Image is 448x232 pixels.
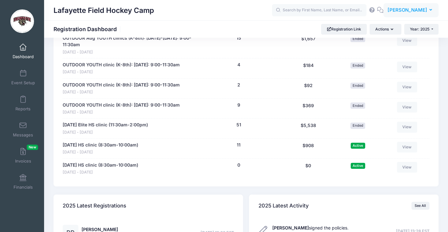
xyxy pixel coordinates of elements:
div: $908 [283,142,334,155]
a: Reports [8,92,38,114]
button: [PERSON_NAME] [383,3,439,18]
div: $92 [283,82,334,95]
h4: 2025 Latest Registrations [63,197,126,215]
span: [DATE] - [DATE] [63,149,138,155]
a: View [397,142,417,152]
span: [DATE] - [DATE] [63,130,148,135]
span: [DATE] - [DATE] [63,69,180,75]
div: $369 [283,102,334,115]
button: 2 [237,82,240,88]
span: [DATE] - [DATE] [63,49,192,55]
a: View [397,102,417,113]
h4: 2025 Latest Activity [258,197,309,215]
span: Event Setup [11,80,35,86]
span: Active [351,143,365,149]
span: Ended [350,63,365,69]
h1: Registration Dashboard [54,26,122,32]
span: [DATE] - [DATE] [63,169,138,175]
a: Registration Link [321,24,367,35]
a: Financials [8,171,38,193]
a: OUTDOOR YOUTH clinic (K-8th): [DATE]: 9:00-11:30am [63,62,180,68]
a: View [397,62,417,72]
div: $1,657 [283,35,334,55]
button: Year: 2025 [404,24,439,35]
span: Reports [15,106,31,112]
a: OUTDOOR Aug YOUTH clinics (K-8th): [DATE]-[DATE]: 9:00-11:30am [63,35,192,48]
a: Event Setup [8,66,38,88]
span: Ended [350,102,365,108]
a: [DATE] Elite HS clinic (11:30am-2:00pm) [63,122,148,128]
a: [DATE] HS clinic (8:30am-10:00am) [63,162,138,168]
span: Financials [14,185,33,190]
span: Ended [350,36,365,42]
a: View [397,122,417,132]
span: New [27,145,38,150]
div: $184 [283,62,334,75]
div: $0 [283,162,334,175]
a: See All [411,202,429,209]
span: [PERSON_NAME] [388,7,427,14]
span: Ended [350,123,365,129]
strong: [PERSON_NAME] [272,225,309,230]
a: View [397,162,417,173]
span: Dashboard [13,54,34,59]
img: Lafayette Field Hockey Camp [10,9,34,33]
button: 9 [237,102,240,108]
span: Ended [350,83,365,89]
a: [DATE] HS clinic (8:30am-10:00am) [63,142,138,148]
button: Actions [370,24,401,35]
span: [DATE] - [DATE] [63,109,180,115]
input: Search by First Name, Last Name, or Email... [272,4,366,17]
div: $5,538 [283,122,334,135]
button: 51 [236,122,241,128]
span: [DATE] - [DATE] [63,89,180,95]
a: OUTDOOR YOUTH clinic (K-8th): [DATE]: 9:00-11:30am [63,102,180,108]
a: [PERSON_NAME] [82,227,118,232]
span: Messages [13,132,33,138]
button: 11 [237,142,241,148]
a: View [397,35,417,46]
a: InvoicesNew [8,145,38,167]
a: OUTDOOR YOUTH clinic (K-8th): [DATE]: 9:00-11:30am [63,82,180,88]
button: 0 [237,162,240,168]
button: 15 [236,35,241,41]
span: Year: 2025 [410,27,429,31]
span: Invoices [15,158,31,164]
a: Dashboard [8,40,38,62]
h1: Lafayette Field Hockey Camp [54,3,154,18]
a: Messages [8,119,38,141]
a: [PERSON_NAME]signed the policies. [272,225,349,230]
a: View [397,82,417,92]
button: 4 [237,62,240,68]
span: Active [351,163,365,169]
